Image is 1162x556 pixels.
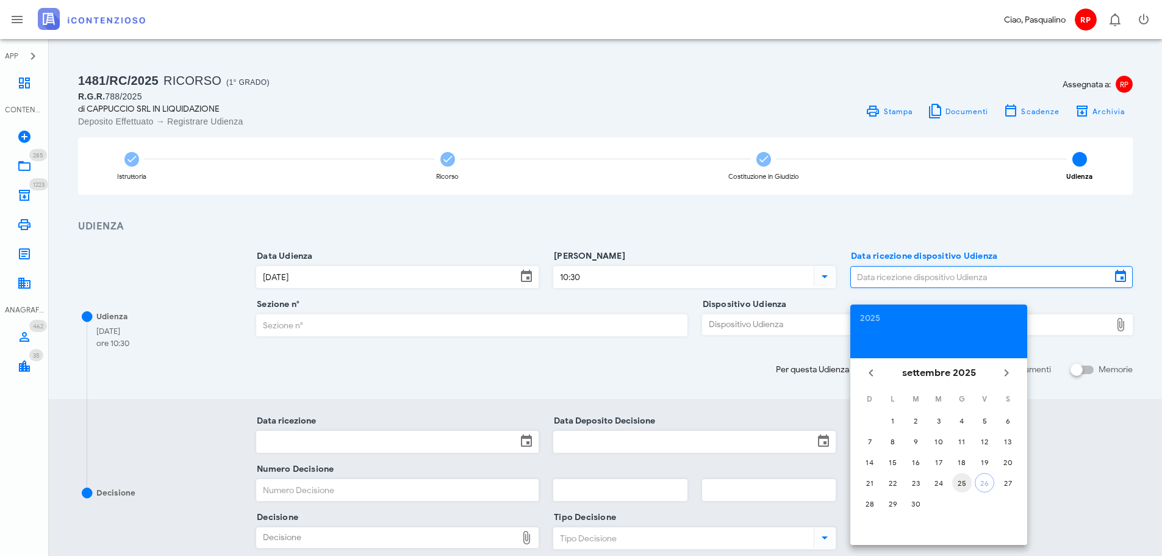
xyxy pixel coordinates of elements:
[906,411,925,430] button: 2
[906,473,925,493] button: 23
[929,452,949,472] button: 17
[163,74,221,87] span: Ricorso
[883,494,903,513] button: 29
[929,478,949,488] div: 24
[253,463,334,475] label: Numero Decisione
[703,315,1111,334] div: Dispositivo Udienza
[96,487,135,499] div: Decisione
[929,458,949,467] div: 17
[995,362,1017,384] button: Il prossimo mese
[1008,364,1051,376] label: Documenti
[436,173,459,180] div: Ricorso
[975,431,994,451] button: 12
[883,473,903,493] button: 22
[929,411,949,430] button: 3
[883,499,903,508] div: 29
[1099,364,1133,376] label: Memorie
[997,389,1019,410] th: S
[29,349,43,361] span: Distintivo
[38,8,145,30] img: logo-text-2x.png
[257,315,686,336] input: Sezione n°
[1072,152,1087,167] span: 4
[906,478,925,488] div: 23
[78,103,598,115] div: di CAPPUCCIO SRL IN LIQUIDAZIONE
[860,473,880,493] button: 21
[96,325,129,338] div: [DATE]
[998,416,1017,425] div: 6
[728,173,799,180] div: Costituzione in Giudizio
[975,437,994,446] div: 12
[78,90,598,103] div: 788/2025
[952,437,972,446] div: 11
[952,473,972,493] button: 25
[776,363,961,376] span: Per questa Udienza puoi richiedere il Deposito di:
[860,478,880,488] div: 21
[33,181,45,189] span: 1223
[554,528,811,549] input: Tipo Decisione
[78,115,598,128] div: Deposito Effettuato → Registrare Udienza
[952,411,972,430] button: 4
[897,361,981,385] button: settembre 2025
[920,103,996,120] button: Documenti
[951,389,973,410] th: G
[975,473,994,493] button: 26
[929,437,949,446] div: 10
[998,478,1017,488] div: 27
[858,103,920,120] a: Stampa
[975,478,994,488] div: 26
[883,478,903,488] div: 22
[975,416,994,425] div: 5
[550,250,625,262] label: [PERSON_NAME]
[883,431,903,451] button: 8
[257,480,538,500] input: Numero Decisione
[860,362,882,384] button: Il mese scorso
[998,437,1017,446] div: 13
[860,452,880,472] button: 14
[998,411,1017,430] button: 6
[906,494,925,513] button: 30
[883,411,903,430] button: 1
[117,173,146,180] div: Istruttoria
[975,458,994,467] div: 19
[253,298,299,311] label: Sezione n°
[257,528,517,547] div: Decisione
[1004,13,1066,26] div: Ciao, Pasqualino
[554,267,811,287] input: Ora Udienza
[860,494,880,513] button: 28
[952,416,972,425] div: 4
[928,389,950,410] th: M
[975,411,994,430] button: 5
[96,311,127,323] div: Udienza
[29,149,47,161] span: Distintivo
[1071,5,1100,34] button: RP
[952,478,972,488] div: 25
[860,314,1017,323] div: 2025
[860,437,880,446] div: 7
[998,431,1017,451] button: 13
[78,74,159,87] span: 1481/RC/2025
[33,151,43,159] span: 285
[998,458,1017,467] div: 20
[883,416,903,425] div: 1
[975,452,994,472] button: 19
[96,338,129,350] div: ore 10:30
[974,389,996,410] th: V
[906,499,925,508] div: 30
[5,104,44,115] div: CONTENZIOSO
[33,322,43,330] span: 462
[945,107,989,116] span: Documenti
[883,452,903,472] button: 15
[29,320,47,332] span: Distintivo
[1075,9,1097,31] span: RP
[883,437,903,446] div: 8
[929,431,949,451] button: 10
[78,92,105,101] span: R.G.R.
[929,473,949,493] button: 24
[33,352,40,359] span: 35
[859,389,881,410] th: D
[1066,173,1092,180] div: Udienza
[996,103,1067,120] button: Scadenze
[1092,107,1125,116] span: Archivia
[882,389,904,410] th: L
[226,78,270,87] span: (1° Grado)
